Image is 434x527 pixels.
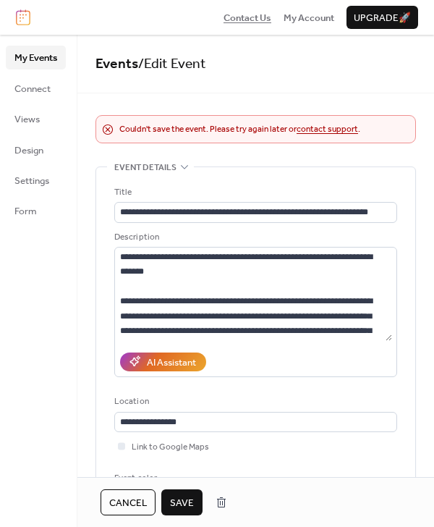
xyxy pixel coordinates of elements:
[138,51,206,77] span: / Edit Event
[14,51,57,65] span: My Events
[224,11,271,25] span: Contact Us
[16,9,30,25] img: logo
[6,138,66,161] a: Design
[109,496,147,510] span: Cancel
[119,122,360,137] span: Couldn't save the event. Please try again later or .
[114,161,176,175] span: Event details
[161,489,203,515] button: Save
[114,395,394,409] div: Location
[6,169,66,192] a: Settings
[120,353,206,371] button: AI Assistant
[6,199,66,222] a: Form
[132,440,209,455] span: Link to Google Maps
[14,174,49,188] span: Settings
[354,11,411,25] span: Upgrade 🚀
[14,112,40,127] span: Views
[14,143,43,158] span: Design
[170,496,194,510] span: Save
[114,230,394,245] div: Description
[147,355,196,370] div: AI Assistant
[101,489,156,515] button: Cancel
[284,11,334,25] span: My Account
[14,82,51,96] span: Connect
[6,107,66,130] a: Views
[114,185,394,200] div: Title
[114,471,221,486] div: Event color
[346,6,418,29] button: Upgrade🚀
[14,204,37,219] span: Form
[6,77,66,100] a: Connect
[284,10,334,25] a: My Account
[224,10,271,25] a: Contact Us
[297,121,358,138] a: contact support
[95,51,138,77] a: Events
[6,46,66,69] a: My Events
